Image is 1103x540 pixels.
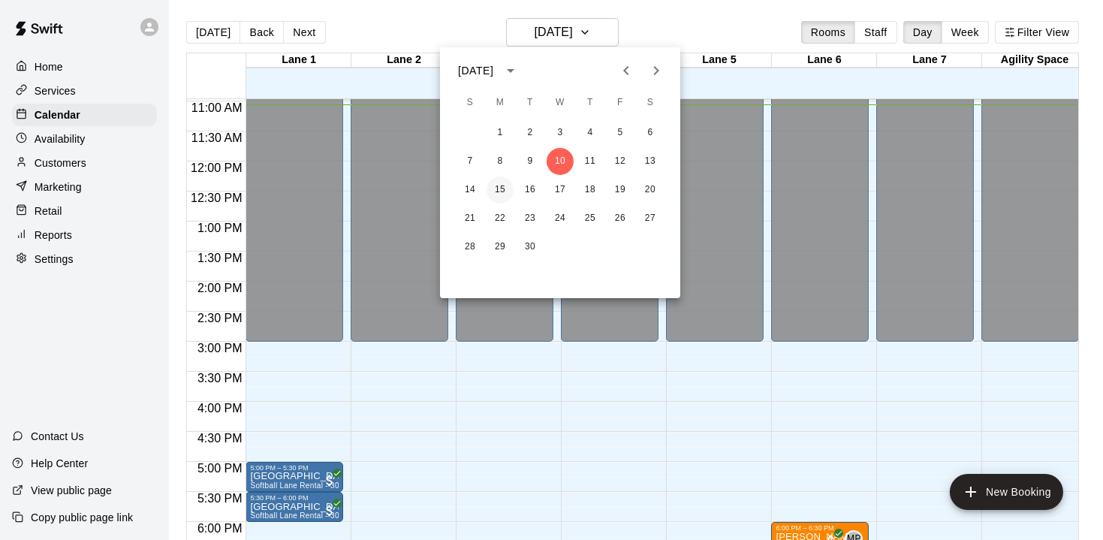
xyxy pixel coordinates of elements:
[607,148,634,175] button: 12
[457,176,484,204] button: 14
[487,234,514,261] button: 29
[457,234,484,261] button: 28
[547,119,574,146] button: 3
[498,58,523,83] button: calendar view is open, switch to year view
[487,205,514,232] button: 22
[607,176,634,204] button: 19
[607,88,634,118] span: Friday
[547,205,574,232] button: 24
[517,205,544,232] button: 23
[517,176,544,204] button: 16
[577,119,604,146] button: 4
[577,148,604,175] button: 11
[487,88,514,118] span: Monday
[517,234,544,261] button: 30
[637,88,664,118] span: Saturday
[577,205,604,232] button: 25
[517,148,544,175] button: 9
[637,176,664,204] button: 20
[637,205,664,232] button: 27
[637,148,664,175] button: 13
[517,119,544,146] button: 2
[641,56,671,86] button: Next month
[487,119,514,146] button: 1
[637,119,664,146] button: 6
[487,176,514,204] button: 15
[517,88,544,118] span: Tuesday
[458,63,493,79] div: [DATE]
[547,148,574,175] button: 10
[577,176,604,204] button: 18
[547,88,574,118] span: Wednesday
[607,119,634,146] button: 5
[607,205,634,232] button: 26
[611,56,641,86] button: Previous month
[457,205,484,232] button: 21
[577,88,604,118] span: Thursday
[457,148,484,175] button: 7
[457,88,484,118] span: Sunday
[487,148,514,175] button: 8
[547,176,574,204] button: 17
